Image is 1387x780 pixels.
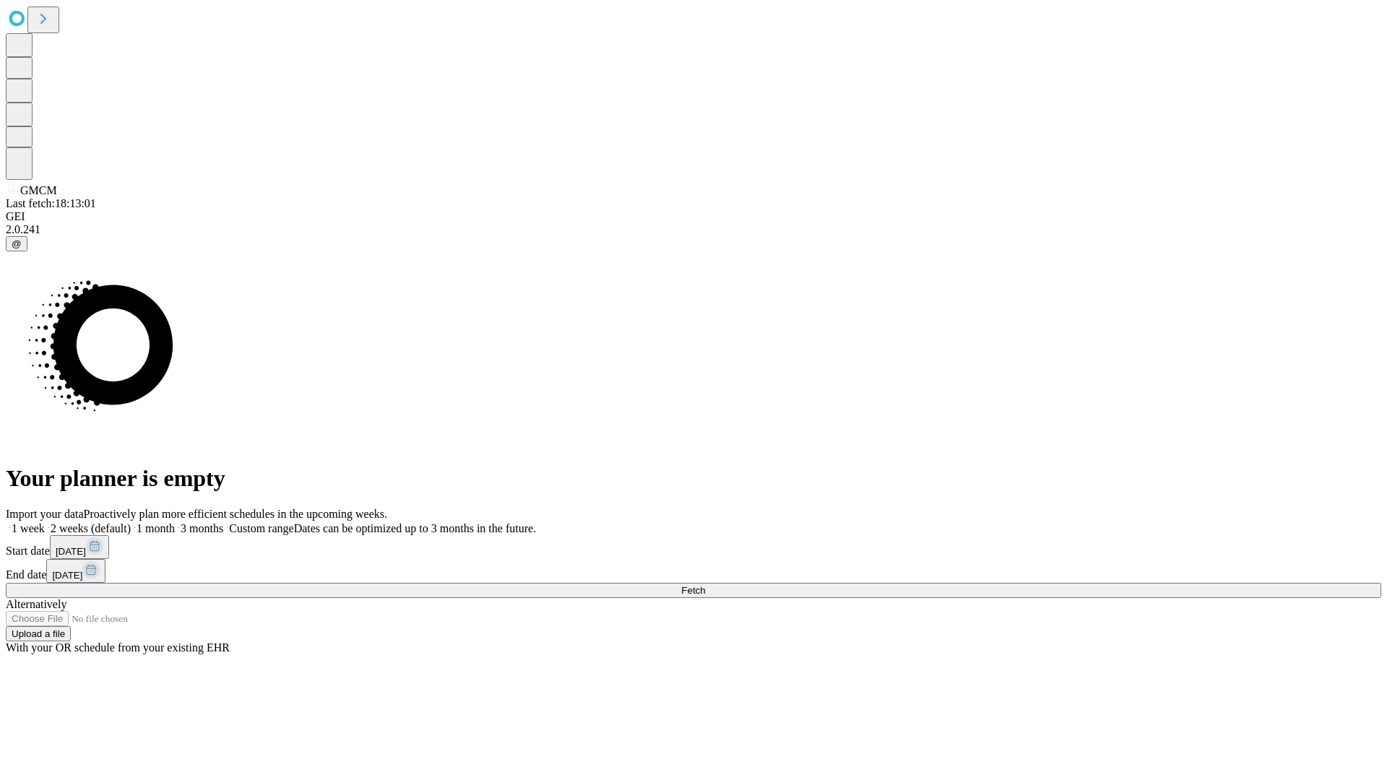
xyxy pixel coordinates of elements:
[137,522,175,534] span: 1 month
[229,522,293,534] span: Custom range
[56,546,86,557] span: [DATE]
[181,522,223,534] span: 3 months
[6,223,1381,236] div: 2.0.241
[6,583,1381,598] button: Fetch
[52,570,82,581] span: [DATE]
[681,585,705,596] span: Fetch
[51,522,131,534] span: 2 weeks (default)
[6,236,27,251] button: @
[6,559,1381,583] div: End date
[6,626,71,641] button: Upload a file
[50,535,109,559] button: [DATE]
[6,210,1381,223] div: GEI
[84,508,387,520] span: Proactively plan more efficient schedules in the upcoming weeks.
[12,238,22,249] span: @
[6,508,84,520] span: Import your data
[20,184,57,196] span: GMCM
[6,197,96,209] span: Last fetch: 18:13:01
[46,559,105,583] button: [DATE]
[12,522,45,534] span: 1 week
[6,465,1381,492] h1: Your planner is empty
[6,641,230,654] span: With your OR schedule from your existing EHR
[6,598,66,610] span: Alternatively
[6,535,1381,559] div: Start date
[294,522,536,534] span: Dates can be optimized up to 3 months in the future.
